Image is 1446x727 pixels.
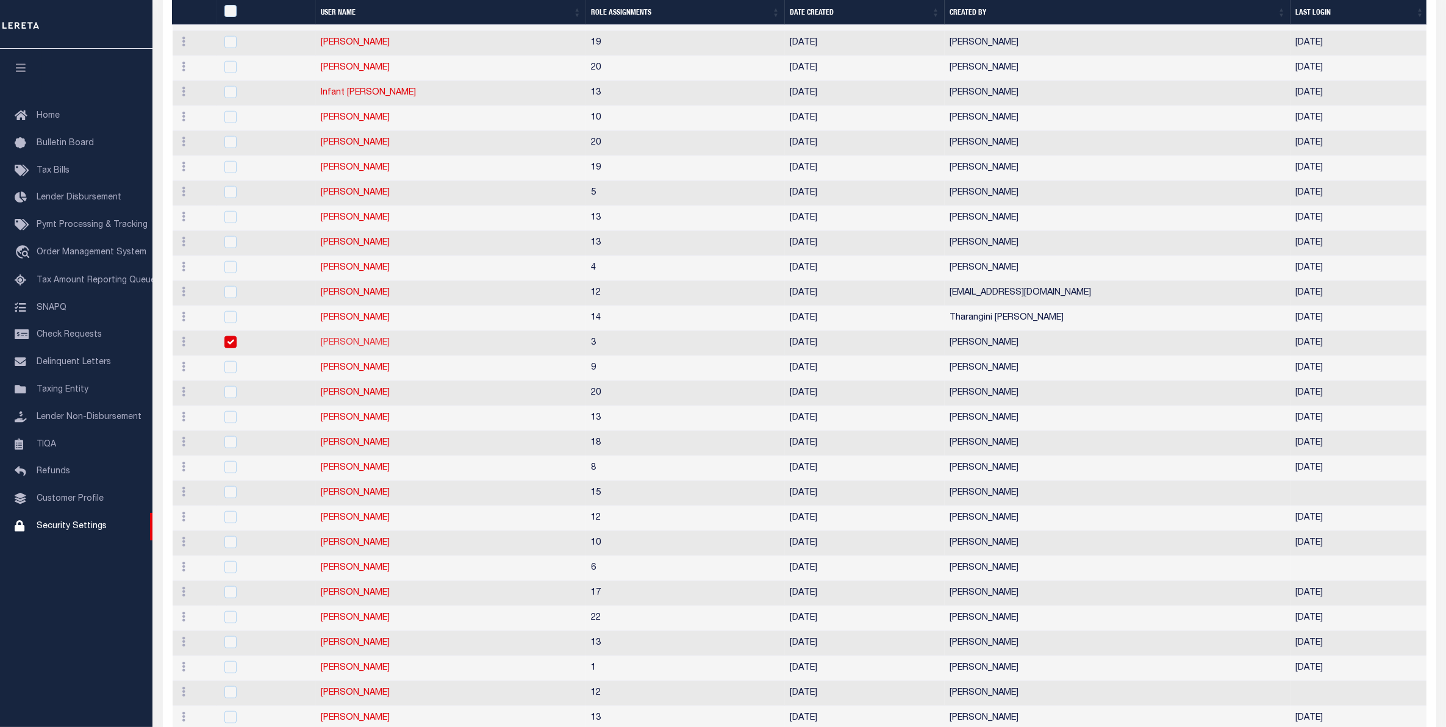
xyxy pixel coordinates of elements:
td: [EMAIL_ADDRESS][DOMAIN_NAME] [945,281,1290,306]
a: [PERSON_NAME] [321,213,390,222]
a: [PERSON_NAME] [321,514,390,522]
td: [DATE] [1290,331,1429,356]
span: Taxing Entity [37,385,88,394]
a: [PERSON_NAME] [321,439,390,447]
td: [PERSON_NAME] [945,581,1290,606]
td: 22 [586,606,785,631]
a: [PERSON_NAME] [321,564,390,572]
td: 3 [586,331,785,356]
td: Tharangini [PERSON_NAME] [945,306,1290,331]
td: [PERSON_NAME] [945,431,1290,456]
td: [PERSON_NAME] [945,156,1290,181]
td: 12 [586,281,785,306]
a: [PERSON_NAME] [321,263,390,272]
span: Lender Non-Disbursement [37,413,141,421]
a: [PERSON_NAME] [321,689,390,697]
td: [DATE] [785,506,945,531]
td: [PERSON_NAME] [945,56,1290,81]
span: Lender Disbursement [37,193,121,202]
td: [PERSON_NAME] [945,356,1290,381]
td: [DATE] [785,356,945,381]
td: [DATE] [785,81,945,106]
td: 9 [586,356,785,381]
td: [PERSON_NAME] [945,81,1290,106]
a: [PERSON_NAME] [321,589,390,597]
a: [PERSON_NAME] [321,163,390,172]
td: [PERSON_NAME] [945,656,1290,681]
td: 14 [586,306,785,331]
td: [DATE] [1290,31,1429,56]
a: [PERSON_NAME] [321,138,390,147]
td: [DATE] [1290,256,1429,281]
td: [DATE] [785,231,945,256]
td: [DATE] [785,56,945,81]
span: Delinquent Letters [37,358,111,367]
td: [PERSON_NAME] [945,456,1290,481]
td: [DATE] [1290,506,1429,531]
td: 13 [586,406,785,431]
a: [PERSON_NAME] [321,614,390,622]
td: [PERSON_NAME] [945,106,1290,131]
span: Check Requests [37,331,102,339]
td: [PERSON_NAME] [945,206,1290,231]
td: [PERSON_NAME] [945,256,1290,281]
a: [PERSON_NAME] [321,414,390,422]
a: [PERSON_NAME] [321,714,390,722]
td: 12 [586,506,785,531]
td: 18 [586,431,785,456]
td: [DATE] [785,31,945,56]
td: 13 [586,81,785,106]
span: Refunds [37,467,70,476]
td: [DATE] [785,556,945,581]
td: 17 [586,581,785,606]
td: [PERSON_NAME] [945,606,1290,631]
a: [PERSON_NAME] [321,664,390,672]
a: [PERSON_NAME] [321,288,390,297]
td: [PERSON_NAME] [945,331,1290,356]
td: 13 [586,631,785,656]
td: [DATE] [1290,656,1429,681]
a: [PERSON_NAME] [321,539,390,547]
td: [DATE] [1290,206,1429,231]
td: [PERSON_NAME] [945,181,1290,206]
span: Pymt Processing & Tracking [37,221,148,229]
td: [DATE] [785,406,945,431]
a: Infant [PERSON_NAME] [321,88,416,97]
td: [DATE] [1290,356,1429,381]
span: Tax Bills [37,167,70,175]
td: [DATE] [785,456,945,481]
td: [DATE] [1290,531,1429,556]
td: 6 [586,556,785,581]
span: SNAPQ [37,303,66,312]
td: [DATE] [1290,181,1429,206]
td: [DATE] [785,181,945,206]
td: [DATE] [1290,431,1429,456]
td: 10 [586,531,785,556]
td: [PERSON_NAME] [945,481,1290,506]
td: [DATE] [785,256,945,281]
td: [PERSON_NAME] [945,631,1290,656]
td: [DATE] [785,206,945,231]
td: [PERSON_NAME] [945,381,1290,406]
td: [DATE] [785,281,945,306]
td: [DATE] [1290,81,1429,106]
a: [PERSON_NAME] [321,489,390,497]
td: [DATE] [785,631,945,656]
td: 5 [586,181,785,206]
td: [DATE] [1290,631,1429,656]
td: 20 [586,56,785,81]
td: [DATE] [785,381,945,406]
td: [DATE] [785,306,945,331]
td: 13 [586,206,785,231]
td: [DATE] [1290,131,1429,156]
a: [PERSON_NAME] [321,363,390,372]
td: [PERSON_NAME] [945,531,1290,556]
td: [DATE] [1290,406,1429,431]
a: [PERSON_NAME] [321,38,390,47]
td: [DATE] [1290,56,1429,81]
td: [DATE] [785,481,945,506]
td: 10 [586,106,785,131]
span: Tax Amount Reporting Queue [37,276,156,285]
td: [DATE] [1290,456,1429,481]
td: 8 [586,456,785,481]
